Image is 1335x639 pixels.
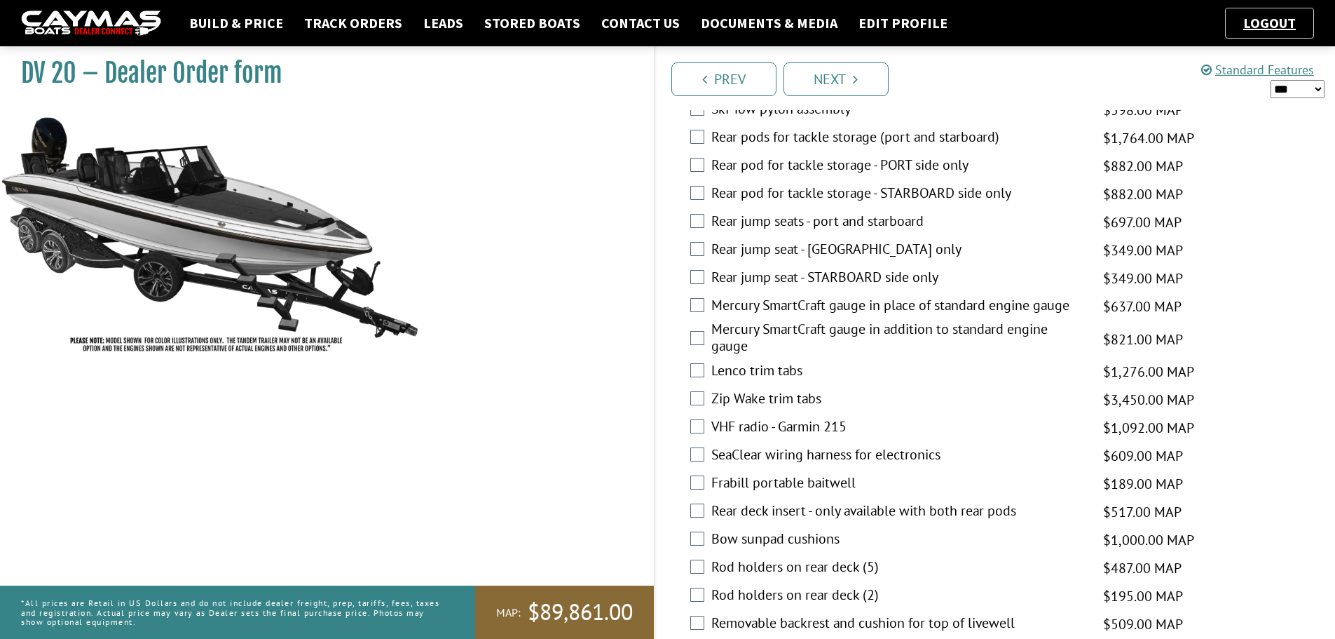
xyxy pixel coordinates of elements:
img: caymas-dealer-connect-2ed40d3bc7270c1d8d7ffb4b79bf05adc795679939227970def78ec6f6c03838.gif [21,11,161,36]
a: MAP:$89,861.00 [475,586,654,639]
span: $349.00 MAP [1103,240,1183,261]
label: Bow sunpad cushions [711,530,1086,551]
span: $609.00 MAP [1103,445,1183,466]
span: $598.00 MAP [1103,100,1183,121]
span: $1,276.00 MAP [1103,361,1194,382]
a: Edit Profile [851,14,954,32]
span: $3,450.00 MAP [1103,389,1194,410]
a: Prev [671,62,776,96]
label: Rear pod for tackle storage - PORT side only [711,156,1086,177]
label: VHF radio - Garmin 215 [711,418,1086,438]
span: $637.00 MAP [1103,296,1182,317]
label: Rear pod for tackle storage - STARBOARD side only [711,184,1086,205]
label: Zip Wake trim tabs [711,390,1086,410]
a: Stored Boats [477,14,587,32]
label: Rear pods for tackle storage (port and starboard) [711,128,1086,149]
span: $195.00 MAP [1103,586,1183,607]
label: Mercury SmartCraft gauge in place of standard engine gauge [711,297,1086,317]
a: Logout [1236,14,1303,32]
a: Documents & Media [694,14,844,32]
label: Ski-Tow pylon assembly [711,100,1086,121]
span: $882.00 MAP [1103,156,1183,177]
a: Standard Features [1201,62,1314,78]
label: Mercury SmartCraft gauge in addition to standard engine gauge [711,321,1086,358]
a: Contact Us [594,14,687,32]
span: $821.00 MAP [1103,329,1183,350]
label: SeaClear wiring harness for electronics [711,446,1086,466]
span: $1,764.00 MAP [1103,128,1194,149]
span: $349.00 MAP [1103,268,1183,289]
a: Leads [416,14,470,32]
label: Rear deck insert - only available with both rear pods [711,502,1086,523]
span: $89,861.00 [528,598,633,627]
span: $487.00 MAP [1103,558,1182,579]
span: $517.00 MAP [1103,502,1182,523]
a: Build & Price [182,14,290,32]
span: $509.00 MAP [1103,614,1183,635]
a: Next [783,62,889,96]
span: $697.00 MAP [1103,212,1182,233]
label: Rear jump seat - [GEOGRAPHIC_DATA] only [711,241,1086,261]
a: Track Orders [297,14,409,32]
h1: DV 20 – Dealer Order form [21,58,619,89]
label: Rod holders on rear deck (2) [711,586,1086,607]
label: Frabill portable baitwell [711,474,1086,495]
p: *All prices are Retail in US Dollars and do not include dealer freight, prep, tariffs, fees, taxe... [21,591,444,633]
span: MAP: [496,605,521,620]
label: Rod holders on rear deck (5) [711,558,1086,579]
span: $1,000.00 MAP [1103,530,1194,551]
label: Removable backrest and cushion for top of livewell [711,614,1086,635]
label: Lenco trim tabs [711,362,1086,382]
label: Rear jump seat - STARBOARD side only [711,269,1086,289]
span: $189.00 MAP [1103,473,1183,495]
span: $1,092.00 MAP [1103,417,1194,438]
span: $882.00 MAP [1103,184,1183,205]
label: Rear jump seats - port and starboard [711,213,1086,233]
